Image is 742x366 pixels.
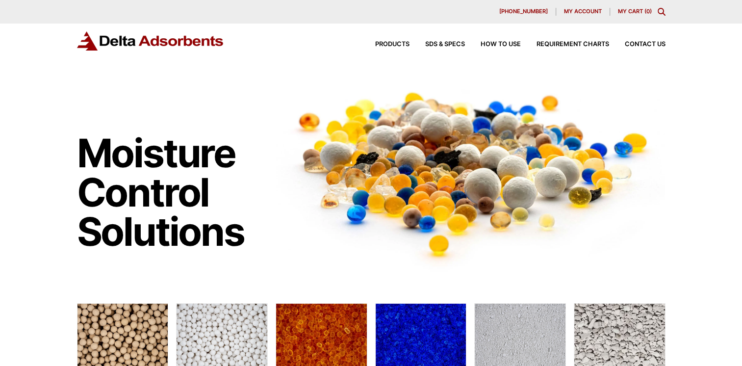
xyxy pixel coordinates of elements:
img: Image [276,74,665,272]
span: How to Use [481,41,521,48]
span: SDS & SPECS [425,41,465,48]
span: [PHONE_NUMBER] [499,9,548,14]
span: My account [564,9,602,14]
a: My account [556,8,610,16]
span: Products [375,41,409,48]
div: Toggle Modal Content [658,8,665,16]
img: Delta Adsorbents [77,31,224,51]
a: How to Use [465,41,521,48]
a: [PHONE_NUMBER] [491,8,556,16]
span: Contact Us [625,41,665,48]
a: SDS & SPECS [409,41,465,48]
a: Requirement Charts [521,41,609,48]
span: 0 [646,8,650,15]
a: My Cart (0) [618,8,652,15]
a: Contact Us [609,41,665,48]
span: Requirement Charts [537,41,609,48]
a: Products [359,41,409,48]
h1: Moisture Control Solutions [77,133,266,251]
